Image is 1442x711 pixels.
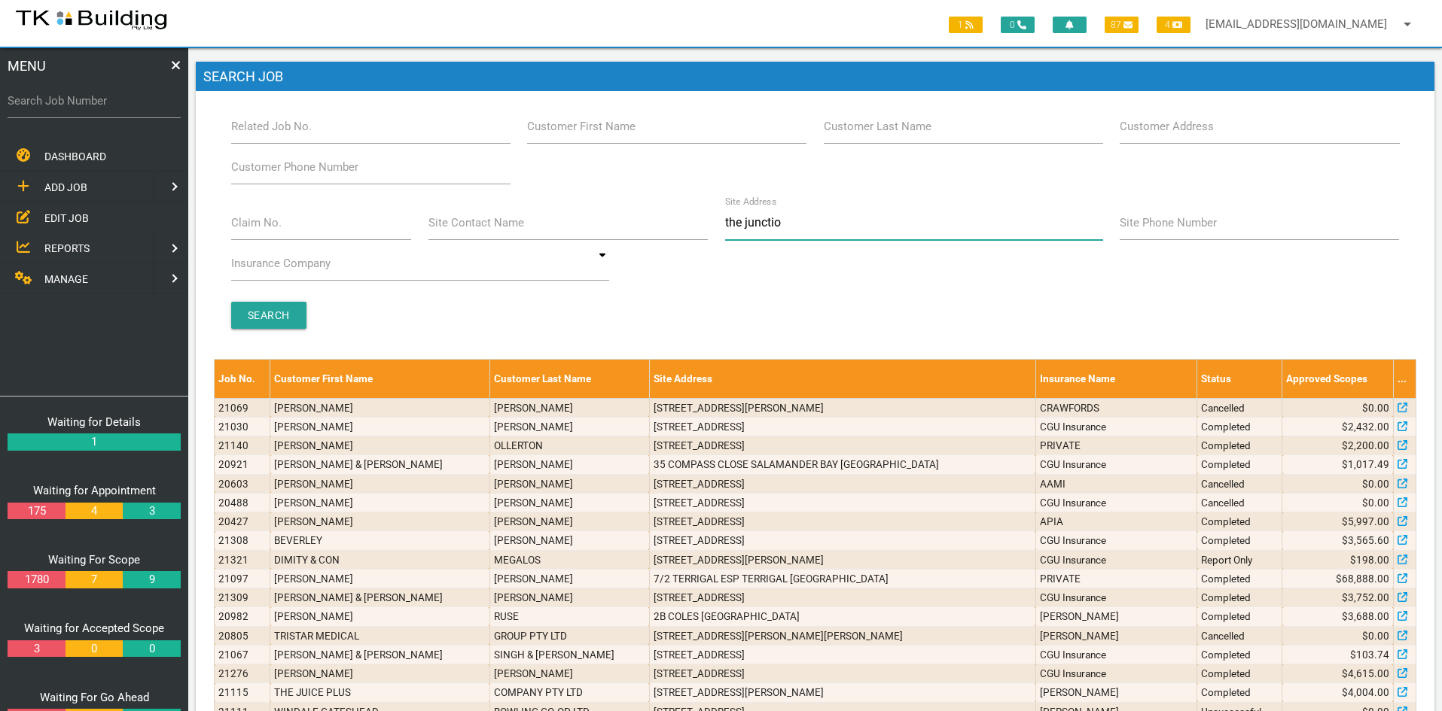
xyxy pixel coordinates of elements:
[1035,417,1197,436] td: CGU Insurance
[489,683,649,702] td: COMPANY PTY LTD
[1035,474,1197,493] td: AAMI
[1197,512,1282,531] td: Completed
[489,360,649,398] th: Customer Last Name
[1197,626,1282,645] td: Cancelled
[1120,214,1217,232] label: Site Phone Number
[15,8,168,32] img: s3file
[1342,533,1389,548] span: $3,565.60
[1035,645,1197,664] td: CGU Insurance
[649,645,1035,664] td: [STREET_ADDRESS]
[1282,360,1394,398] th: Approved Scopes
[1197,436,1282,455] td: Completed
[123,503,180,520] a: 3
[1035,607,1197,626] td: [PERSON_NAME]
[489,607,649,626] td: RUSE
[215,531,270,550] td: 21308
[1362,476,1389,491] span: $0.00
[270,417,489,436] td: [PERSON_NAME]
[215,645,270,664] td: 21067
[1001,17,1035,33] span: 0
[649,455,1035,474] td: 35 COMPASS CLOSE SALAMANDER BAY [GEOGRAPHIC_DATA]
[270,645,489,664] td: [PERSON_NAME] & [PERSON_NAME]
[215,626,270,645] td: 20805
[1342,666,1389,681] span: $4,615.00
[649,607,1035,626] td: 2B COLES [GEOGRAPHIC_DATA]
[44,181,87,193] span: ADD JOB
[1035,455,1197,474] td: CGU Insurance
[1197,569,1282,588] td: Completed
[1120,118,1214,135] label: Customer Address
[231,214,282,232] label: Claim No.
[489,645,649,664] td: SINGH & [PERSON_NAME]
[1197,550,1282,569] td: Report Only
[1350,647,1389,662] span: $103.74
[1197,398,1282,417] td: Cancelled
[824,118,931,135] label: Customer Last Name
[270,683,489,702] td: THE JUICE PLUS
[270,664,489,683] td: [PERSON_NAME]
[649,512,1035,531] td: [STREET_ADDRESS]
[649,664,1035,683] td: [STREET_ADDRESS]
[44,150,106,163] span: DASHBOARD
[215,493,270,512] td: 20488
[270,493,489,512] td: [PERSON_NAME]
[44,242,90,254] span: REPORTS
[489,550,649,569] td: MEGALOS
[48,553,140,567] a: Waiting For Scope
[1197,683,1282,702] td: Completed
[489,455,649,474] td: [PERSON_NAME]
[489,436,649,455] td: OLLERTON
[1035,588,1197,607] td: CGU Insurance
[1035,569,1197,588] td: PRIVATE
[428,214,524,232] label: Site Contact Name
[1342,457,1389,472] span: $1,017.49
[649,588,1035,607] td: [STREET_ADDRESS]
[8,56,46,76] span: MENU
[489,569,649,588] td: [PERSON_NAME]
[215,550,270,569] td: 21321
[8,640,65,658] a: 3
[215,398,270,417] td: 21069
[1035,626,1197,645] td: [PERSON_NAME]
[215,360,270,398] th: Job No.
[649,474,1035,493] td: [STREET_ADDRESS]
[1197,607,1282,626] td: Completed
[1342,438,1389,453] span: $2,200.00
[24,621,164,635] a: Waiting for Accepted Scope
[1342,419,1389,434] span: $2,432.00
[1197,474,1282,493] td: Cancelled
[1197,664,1282,683] td: Completed
[1035,683,1197,702] td: [PERSON_NAME]
[270,607,489,626] td: [PERSON_NAME]
[40,691,149,704] a: Waiting For Go Ahead
[649,531,1035,550] td: [STREET_ADDRESS]
[489,417,649,436] td: [PERSON_NAME]
[1342,685,1389,700] span: $4,004.00
[196,62,1434,92] h1: Search Job
[1350,552,1389,567] span: $198.00
[270,398,489,417] td: [PERSON_NAME]
[1362,495,1389,510] span: $0.00
[1157,17,1190,33] span: 4
[489,531,649,550] td: [PERSON_NAME]
[649,626,1035,645] td: [STREET_ADDRESS][PERSON_NAME][PERSON_NAME]
[649,569,1035,588] td: 7/2 TERRIGAL ESP TERRIGAL [GEOGRAPHIC_DATA]
[1035,398,1197,417] td: CRAWFORDS
[649,683,1035,702] td: [STREET_ADDRESS][PERSON_NAME]
[123,640,180,658] a: 0
[231,302,306,329] input: Search
[649,493,1035,512] td: [STREET_ADDRESS]
[489,493,649,512] td: [PERSON_NAME]
[215,417,270,436] td: 21030
[1035,550,1197,569] td: CGU Insurance
[66,503,123,520] a: 4
[1035,436,1197,455] td: PRIVATE
[44,273,88,285] span: MANAGE
[649,550,1035,569] td: [STREET_ADDRESS][PERSON_NAME]
[1393,360,1416,398] th: ...
[1197,360,1282,398] th: Status
[1197,531,1282,550] td: Completed
[231,118,312,135] label: Related Job No.
[527,118,636,135] label: Customer First Name
[1342,514,1389,529] span: $5,997.00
